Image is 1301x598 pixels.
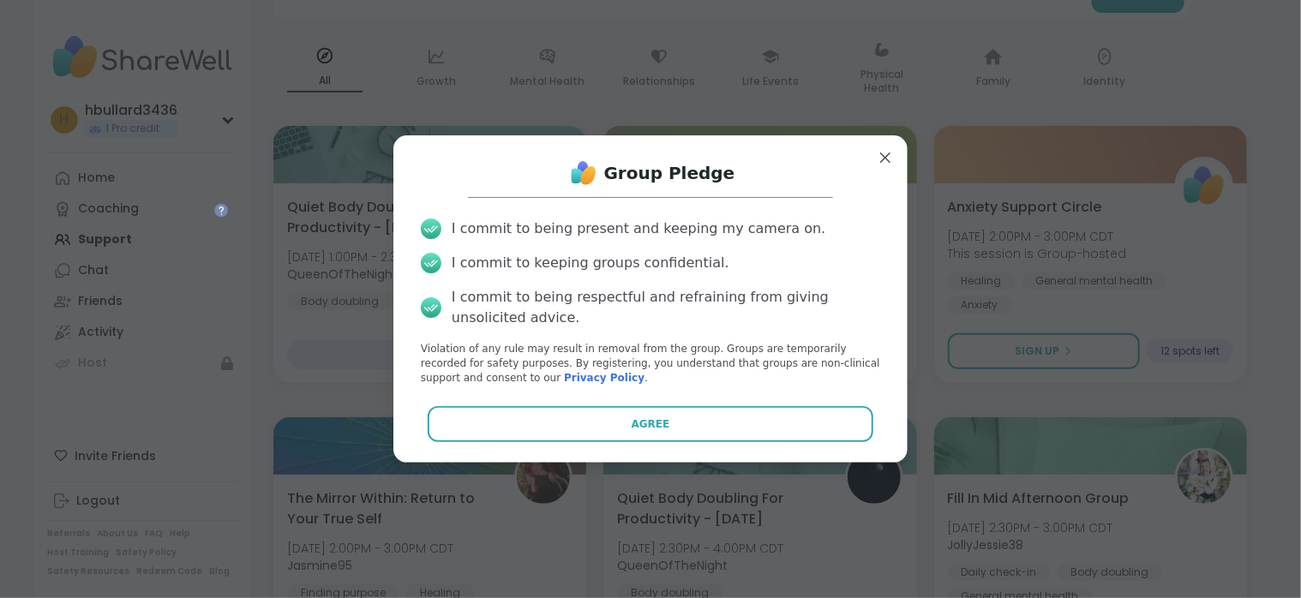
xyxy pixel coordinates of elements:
p: Violation of any rule may result in removal from the group. Groups are temporarily recorded for s... [421,342,880,385]
span: Agree [632,416,670,432]
iframe: Spotlight [214,203,228,217]
h1: Group Pledge [604,161,735,185]
div: I commit to being respectful and refraining from giving unsolicited advice. [452,287,880,328]
a: Privacy Policy [564,372,645,384]
img: ShareWell Logo [567,156,601,190]
button: Agree [428,406,874,442]
div: I commit to keeping groups confidential. [452,253,729,273]
div: I commit to being present and keeping my camera on. [452,218,825,239]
